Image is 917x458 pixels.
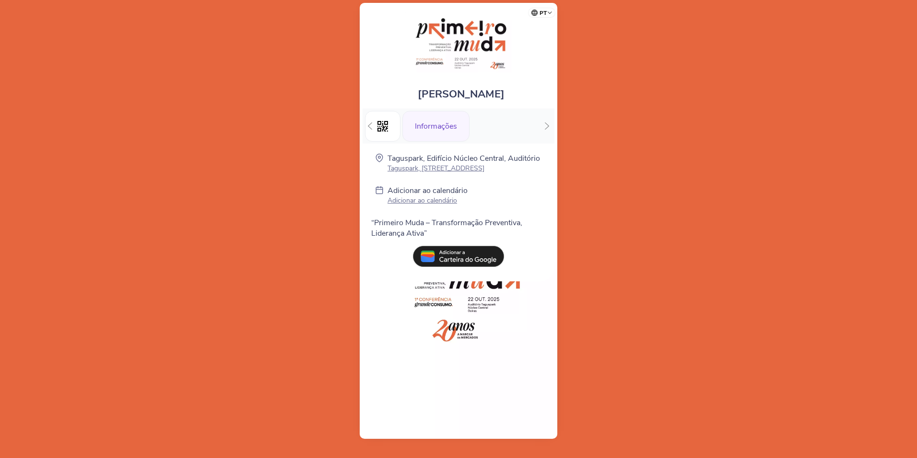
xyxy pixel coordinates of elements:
[418,87,505,101] span: [PERSON_NAME]
[388,164,540,173] p: Taguspark, [STREET_ADDRESS]
[371,217,522,239] span: “Primeiro Muda – Transformação Preventiva, Liderança Ativa”
[388,185,468,207] a: Adicionar ao calendário Adicionar ao calendário
[388,153,540,164] p: Taguspark, Edifício Núcleo Central, Auditório
[405,12,512,72] img: Primeiro Muda - Conferência 20 Anos Grande Consumo
[388,185,468,196] p: Adicionar ao calendário
[402,111,470,142] div: Informações
[413,246,504,267] img: pt_add_to_google_wallet.13e59062.svg
[388,196,468,205] p: Adicionar ao calendário
[402,120,470,131] a: Informações
[388,153,540,173] a: Taguspark, Edifício Núcleo Central, Auditório Taguspark, [STREET_ADDRESS]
